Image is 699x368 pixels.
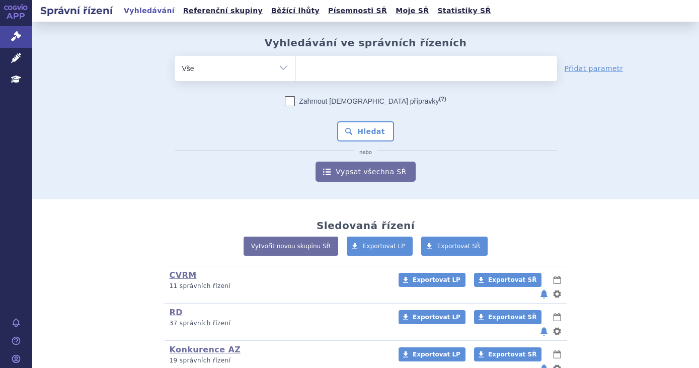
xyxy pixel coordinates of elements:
[170,356,385,365] p: 19 správních řízení
[439,96,446,102] abbr: (?)
[413,276,460,283] span: Exportovat LP
[552,325,562,337] button: nastavení
[170,270,197,280] a: CVRM
[347,237,413,256] a: Exportovat LP
[434,4,494,18] a: Statistiky SŘ
[413,314,460,321] span: Exportovat LP
[552,311,562,323] button: lhůty
[488,276,536,283] span: Exportovat SŘ
[121,4,178,18] a: Vyhledávání
[413,351,460,358] span: Exportovat LP
[421,237,488,256] a: Exportovat SŘ
[437,243,481,250] span: Exportovat SŘ
[393,4,432,18] a: Moje SŘ
[285,96,446,106] label: Zahrnout [DEMOGRAPHIC_DATA] přípravky
[317,219,415,232] h2: Sledovaná řízení
[474,273,541,287] a: Exportovat SŘ
[399,273,465,287] a: Exportovat LP
[363,243,405,250] span: Exportovat LP
[170,319,385,328] p: 37 správních řízení
[474,347,541,361] a: Exportovat SŘ
[552,274,562,286] button: lhůty
[552,348,562,360] button: lhůty
[399,310,465,324] a: Exportovat LP
[399,347,465,361] a: Exportovat LP
[337,121,394,141] button: Hledat
[170,308,183,317] a: RD
[488,351,536,358] span: Exportovat SŘ
[170,345,241,354] a: Konkurence AZ
[354,150,377,156] i: nebo
[539,325,549,337] button: notifikace
[552,288,562,300] button: nastavení
[539,288,549,300] button: notifikace
[325,4,390,18] a: Písemnosti SŘ
[170,282,385,290] p: 11 správních řízení
[265,37,467,49] h2: Vyhledávání ve správních řízeních
[32,4,121,18] h2: Správní řízení
[488,314,536,321] span: Exportovat SŘ
[316,162,415,182] a: Vypsat všechna SŘ
[474,310,541,324] a: Exportovat SŘ
[180,4,266,18] a: Referenční skupiny
[244,237,338,256] a: Vytvořit novou skupinu SŘ
[565,63,624,73] a: Přidat parametr
[268,4,323,18] a: Běžící lhůty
